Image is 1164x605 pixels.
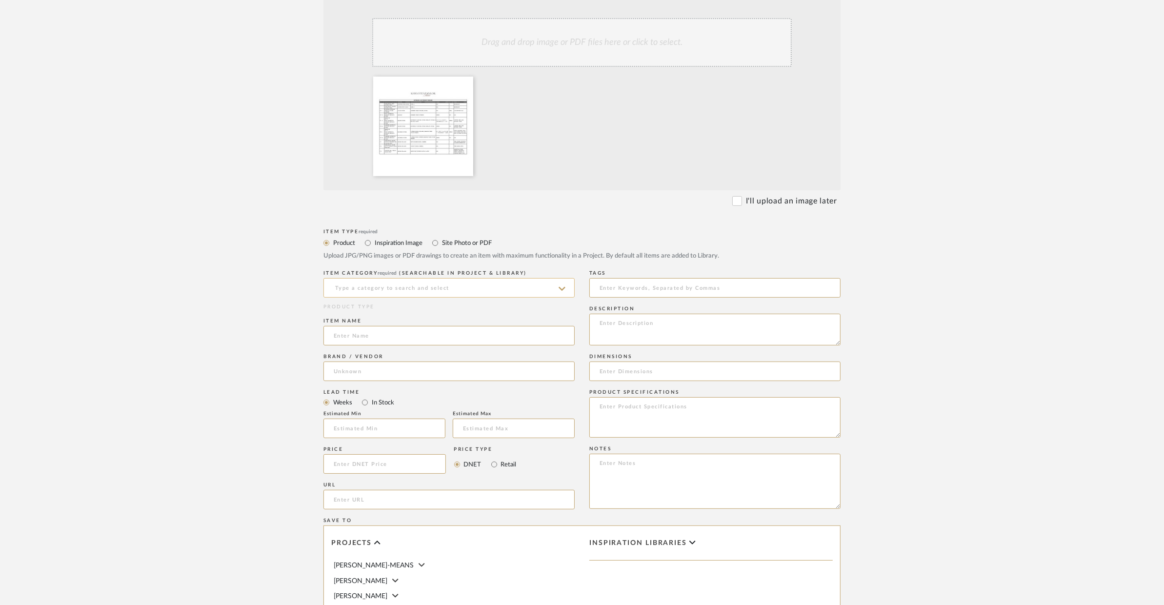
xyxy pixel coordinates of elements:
[589,446,841,452] div: Notes
[589,270,841,276] div: Tags
[400,271,527,276] span: (Searchable in Project & Library)
[323,482,575,488] div: URL
[323,318,575,324] div: Item name
[334,593,387,600] span: [PERSON_NAME]
[323,270,575,276] div: ITEM CATEGORY
[374,238,422,248] label: Inspiration Image
[331,539,372,547] span: Projects
[332,238,355,248] label: Product
[323,278,575,298] input: Type a category to search and select
[323,419,445,438] input: Estimated Min
[371,397,394,408] label: In Stock
[454,454,517,474] mat-radio-group: Select price type
[453,411,575,417] div: Estimated Max
[323,251,841,261] div: Upload JPG/PNG images or PDF drawings to create an item with maximum functionality in a Project. ...
[323,396,575,408] mat-radio-group: Select item type
[323,237,841,249] mat-radio-group: Select item type
[334,578,387,585] span: [PERSON_NAME]
[323,446,446,452] div: Price
[323,362,575,381] input: Unknown
[454,446,517,452] div: Price Type
[323,518,841,524] div: Save To
[323,411,445,417] div: Estimated Min
[589,306,841,312] div: Description
[323,229,841,235] div: Item Type
[359,229,378,234] span: required
[746,195,837,207] label: I'll upload an image later
[323,354,575,360] div: Brand / Vendor
[463,459,482,470] label: DNET
[589,354,841,360] div: Dimensions
[332,397,352,408] label: Weeks
[323,389,575,395] div: Lead Time
[323,303,575,311] div: PRODUCT TYPE
[378,271,397,276] span: required
[453,419,575,438] input: Estimated Max
[589,362,841,381] input: Enter Dimensions
[334,562,414,569] span: [PERSON_NAME]-MEANS
[323,326,575,345] input: Enter Name
[500,459,517,470] label: Retail
[589,539,687,547] span: Inspiration libraries
[589,389,841,395] div: Product Specifications
[323,490,575,509] input: Enter URL
[323,454,446,474] input: Enter DNET Price
[441,238,492,248] label: Site Photo or PDF
[589,278,841,298] input: Enter Keywords, Separated by Commas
